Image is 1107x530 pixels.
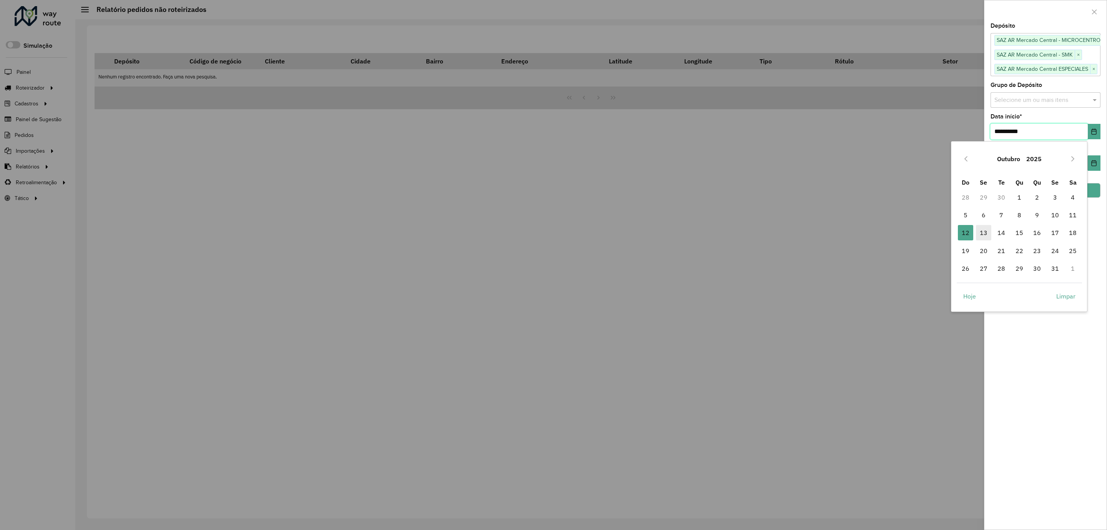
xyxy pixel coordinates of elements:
[958,243,973,258] span: 19
[998,178,1005,186] span: Te
[1046,188,1064,206] td: 3
[1011,206,1029,224] td: 8
[1047,190,1063,205] span: 3
[958,261,973,276] span: 26
[976,261,991,276] span: 27
[962,178,969,186] span: Do
[1051,178,1059,186] span: Se
[1011,242,1029,260] td: 22
[976,225,991,240] span: 13
[994,261,1009,276] span: 28
[994,243,1009,258] span: 21
[951,141,1087,312] div: Choose Date
[1064,224,1082,242] td: 18
[994,150,1023,168] button: Choose Month
[991,112,1022,121] label: Data início
[1047,243,1063,258] span: 24
[1065,207,1080,223] span: 11
[992,206,1011,224] td: 7
[991,80,1042,90] label: Grupo de Depósito
[1046,242,1064,260] td: 24
[995,50,1075,59] span: SAZ AR Mercado Central - SMK
[1029,243,1045,258] span: 23
[1088,124,1100,139] button: Choose Date
[1067,153,1079,165] button: Next Month
[1023,150,1045,168] button: Choose Year
[1075,50,1082,60] span: ×
[958,225,973,240] span: 12
[1065,190,1080,205] span: 4
[1056,292,1075,301] span: Limpar
[1064,188,1082,206] td: 4
[1064,206,1082,224] td: 11
[1033,178,1041,186] span: Qu
[994,207,1009,223] span: 7
[1047,225,1063,240] span: 17
[995,35,1102,45] span: SAZ AR Mercado Central - MICROCENTRO
[1012,243,1027,258] span: 22
[1011,224,1029,242] td: 15
[1011,188,1029,206] td: 1
[1064,260,1082,277] td: 1
[1012,190,1027,205] span: 1
[958,207,973,223] span: 5
[1029,207,1045,223] span: 9
[992,224,1011,242] td: 14
[1012,261,1027,276] span: 29
[1029,261,1045,276] span: 30
[1050,288,1082,304] button: Limpar
[957,224,975,242] td: 12
[994,225,1009,240] span: 14
[992,242,1011,260] td: 21
[1088,155,1100,171] button: Choose Date
[992,260,1011,277] td: 28
[1028,260,1046,277] td: 30
[1047,207,1063,223] span: 10
[980,178,987,186] span: Se
[1028,242,1046,260] td: 23
[1046,224,1064,242] td: 17
[957,260,975,277] td: 26
[1012,225,1027,240] span: 15
[1090,65,1097,74] span: ×
[995,64,1090,73] span: SAZ AR Mercado Central ESPECIALES
[1011,260,1029,277] td: 29
[1046,206,1064,224] td: 10
[975,224,993,242] td: 13
[1028,224,1046,242] td: 16
[1064,242,1082,260] td: 25
[975,188,993,206] td: 29
[957,242,975,260] td: 19
[992,188,1011,206] td: 30
[1065,225,1080,240] span: 18
[976,207,991,223] span: 6
[1029,190,1045,205] span: 2
[1047,261,1063,276] span: 31
[1046,260,1064,277] td: 31
[963,292,976,301] span: Hoje
[957,288,982,304] button: Hoje
[1069,178,1077,186] span: Sa
[1029,225,1045,240] span: 16
[1012,207,1027,223] span: 8
[957,206,975,224] td: 5
[975,242,993,260] td: 20
[1016,178,1023,186] span: Qu
[991,21,1015,30] label: Depósito
[975,206,993,224] td: 6
[975,260,993,277] td: 27
[976,243,991,258] span: 20
[960,153,972,165] button: Previous Month
[1028,188,1046,206] td: 2
[957,188,975,206] td: 28
[1028,206,1046,224] td: 9
[1065,243,1080,258] span: 25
